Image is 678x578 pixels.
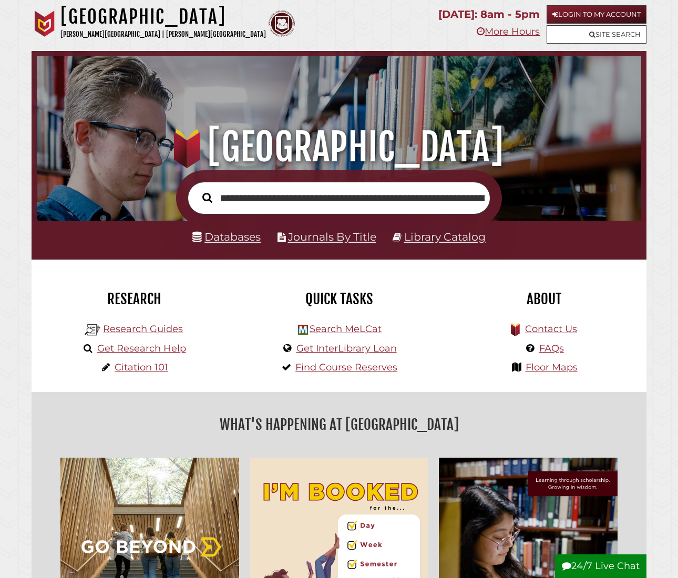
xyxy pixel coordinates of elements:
p: [PERSON_NAME][GEOGRAPHIC_DATA] | [PERSON_NAME][GEOGRAPHIC_DATA] [60,28,266,40]
h2: Research [39,290,229,308]
a: Contact Us [525,323,577,335]
a: Library Catalog [404,230,486,243]
a: More Hours [477,26,540,37]
a: Get InterLibrary Loan [296,343,397,354]
img: Calvin University [32,11,58,37]
a: Research Guides [103,323,183,335]
h1: [GEOGRAPHIC_DATA] [60,5,266,28]
h1: [GEOGRAPHIC_DATA] [47,124,631,170]
i: Search [202,192,212,203]
h2: What's Happening at [GEOGRAPHIC_DATA] [39,412,639,437]
a: Login to My Account [547,5,646,24]
img: Hekman Library Logo [85,322,100,338]
h2: About [449,290,639,308]
a: Find Course Reserves [295,362,397,373]
a: Journals By Title [288,230,376,243]
img: Calvin Theological Seminary [269,11,295,37]
a: Floor Maps [526,362,578,373]
a: Get Research Help [97,343,186,354]
button: Search [197,190,218,205]
h2: Quick Tasks [244,290,434,308]
a: Search MeLCat [310,323,382,335]
a: FAQs [539,343,564,354]
p: [DATE]: 8am - 5pm [438,5,540,24]
img: Hekman Library Logo [298,325,308,335]
a: Site Search [547,25,646,44]
a: Citation 101 [115,362,168,373]
a: Databases [192,230,261,243]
